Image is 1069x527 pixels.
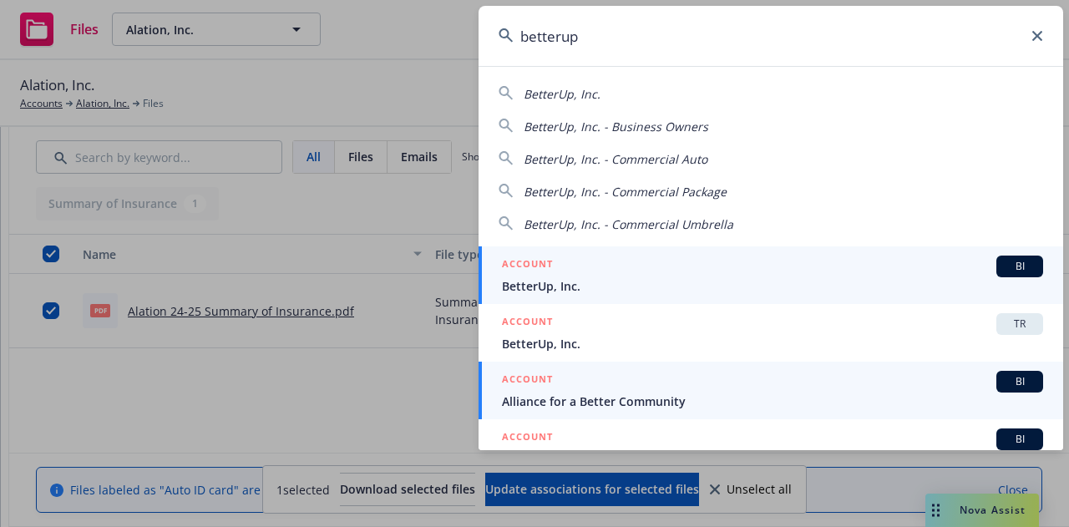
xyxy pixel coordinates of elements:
[524,151,707,167] span: BetterUp, Inc. - Commercial Auto
[524,184,727,200] span: BetterUp, Inc. - Commercial Package
[502,371,553,391] h5: ACCOUNT
[479,304,1063,362] a: ACCOUNTTRBetterUp, Inc.
[479,6,1063,66] input: Search...
[1003,259,1036,274] span: BI
[502,393,1043,410] span: Alliance for a Better Community
[502,428,553,448] h5: ACCOUNT
[502,256,553,276] h5: ACCOUNT
[1003,432,1036,447] span: BI
[524,119,708,134] span: BetterUp, Inc. - Business Owners
[502,313,553,333] h5: ACCOUNT
[479,246,1063,304] a: ACCOUNTBIBetterUp, Inc.
[502,335,1043,352] span: BetterUp, Inc.
[1003,374,1036,389] span: BI
[524,216,733,232] span: BetterUp, Inc. - Commercial Umbrella
[479,419,1063,477] a: ACCOUNTBI
[1003,317,1036,332] span: TR
[479,362,1063,419] a: ACCOUNTBIAlliance for a Better Community
[502,277,1043,295] span: BetterUp, Inc.
[524,86,600,102] span: BetterUp, Inc.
